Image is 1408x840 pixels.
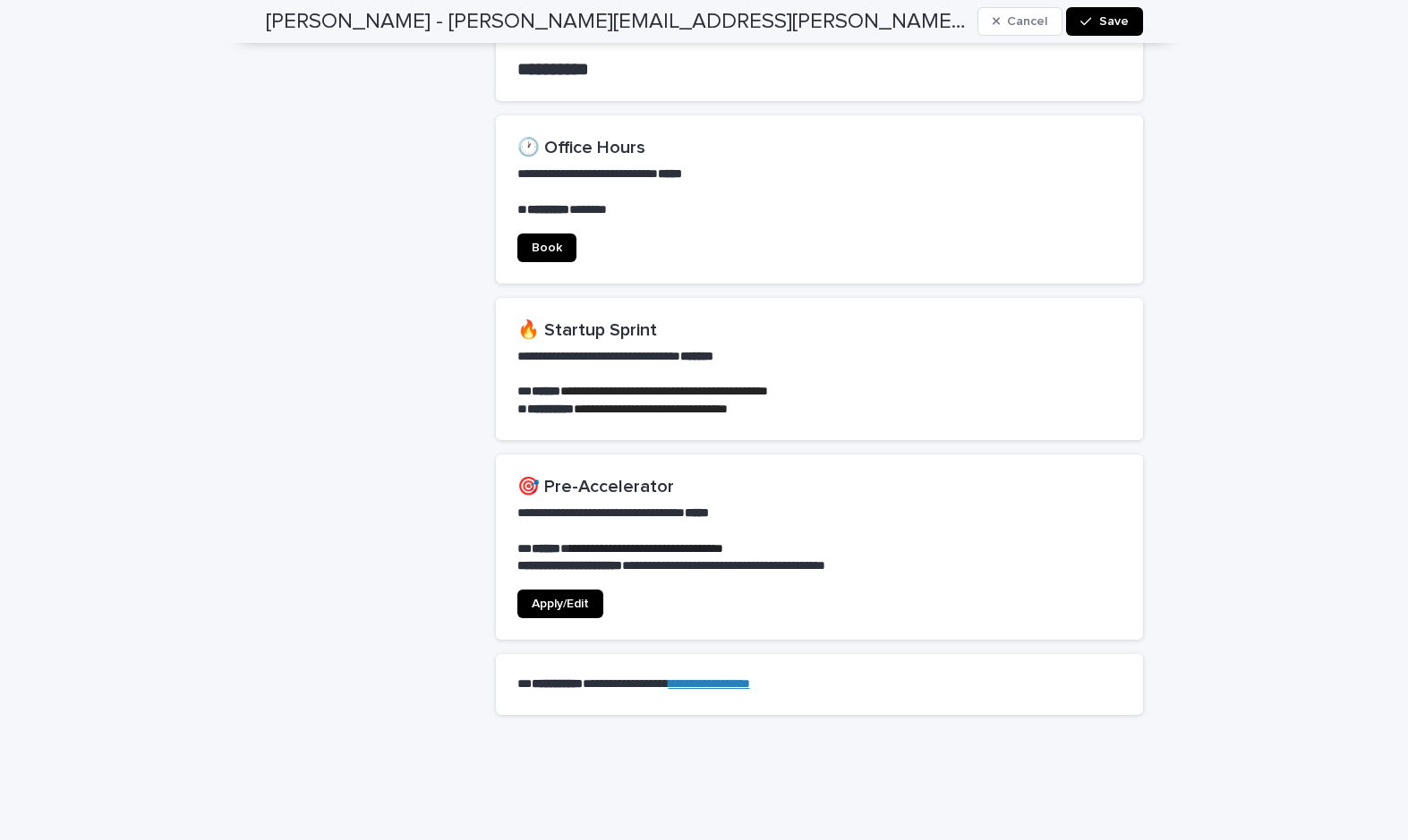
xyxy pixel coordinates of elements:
[517,476,1122,497] h2: 🎯 Pre-Accelerator
[977,7,1063,36] button: Cancel
[532,242,562,254] span: Book
[517,319,1122,341] h2: 🔥 Startup Sprint
[1007,15,1047,28] span: Cancel
[1066,7,1142,36] button: Save
[517,137,1122,158] h2: 🕐 Office Hours
[1099,15,1129,28] span: Save
[517,233,576,262] a: Book
[532,598,589,610] span: Apply/Edit
[266,9,970,35] h2: [PERSON_NAME] - [PERSON_NAME][EMAIL_ADDRESS][PERSON_NAME][DOMAIN_NAME]
[517,590,603,618] a: Apply/Edit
